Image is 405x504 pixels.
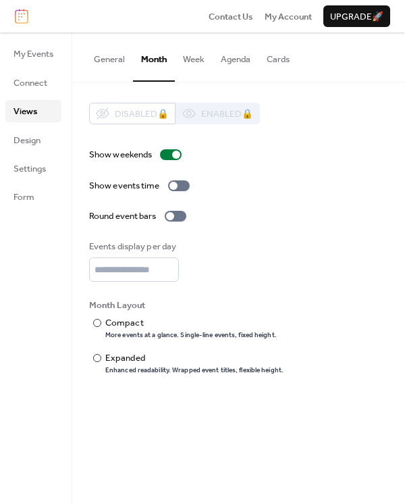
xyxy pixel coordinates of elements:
[89,240,176,253] div: Events display per day
[5,186,61,207] a: Form
[265,9,312,23] a: My Account
[13,134,40,147] span: Design
[105,331,277,341] div: More events at a glance. Single-line events, fixed height.
[13,191,34,204] span: Form
[105,351,281,365] div: Expanded
[330,10,383,24] span: Upgrade 🚀
[13,105,37,118] span: Views
[5,100,61,122] a: Views
[89,148,152,161] div: Show weekends
[213,32,259,80] button: Agenda
[265,10,312,24] span: My Account
[5,72,61,93] a: Connect
[13,76,47,90] span: Connect
[259,32,298,80] button: Cards
[13,162,46,176] span: Settings
[105,366,283,376] div: Enhanced readability. Wrapped event titles, flexible height.
[323,5,390,27] button: Upgrade🚀
[105,316,274,330] div: Compact
[209,9,253,23] a: Contact Us
[209,10,253,24] span: Contact Us
[133,32,175,81] button: Month
[86,32,133,80] button: General
[15,9,28,24] img: logo
[89,209,157,223] div: Round event bars
[89,299,385,312] div: Month Layout
[89,179,160,193] div: Show events time
[175,32,213,80] button: Week
[13,47,53,61] span: My Events
[5,129,61,151] a: Design
[5,43,61,64] a: My Events
[5,157,61,179] a: Settings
